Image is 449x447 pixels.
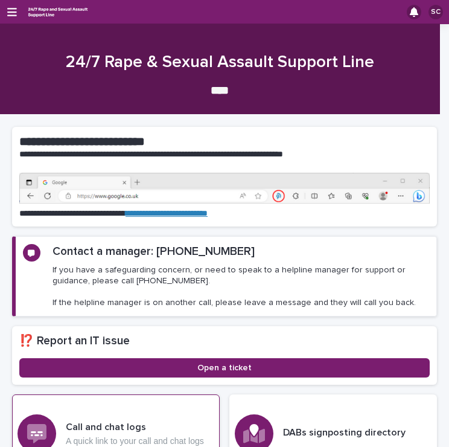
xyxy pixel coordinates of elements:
[12,51,428,74] h1: 24/7 Rape & Sexual Assault Support Line
[19,333,430,349] h2: ⁉️ Report an IT issue
[428,5,443,19] div: SC
[197,364,252,372] span: Open a ticket
[53,265,429,309] p: If you have a safeguarding concern, or need to speak to a helpline manager for support or guidanc...
[283,426,406,439] h3: DABs signposting directory
[66,421,204,434] h3: Call and chat logs
[19,173,430,204] img: https%3A%2F%2Fcdn.document360.io%2F0deca9d6-0dac-4e56-9e8f-8d9979bfce0e%2FImages%2FDocumentation%...
[19,358,430,378] a: Open a ticket
[27,4,89,20] img: rhQMoQhaT3yELyF149Cw
[53,244,255,260] h2: Contact a manager: [PHONE_NUMBER]
[66,436,204,446] p: A quick link to your call and chat logs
